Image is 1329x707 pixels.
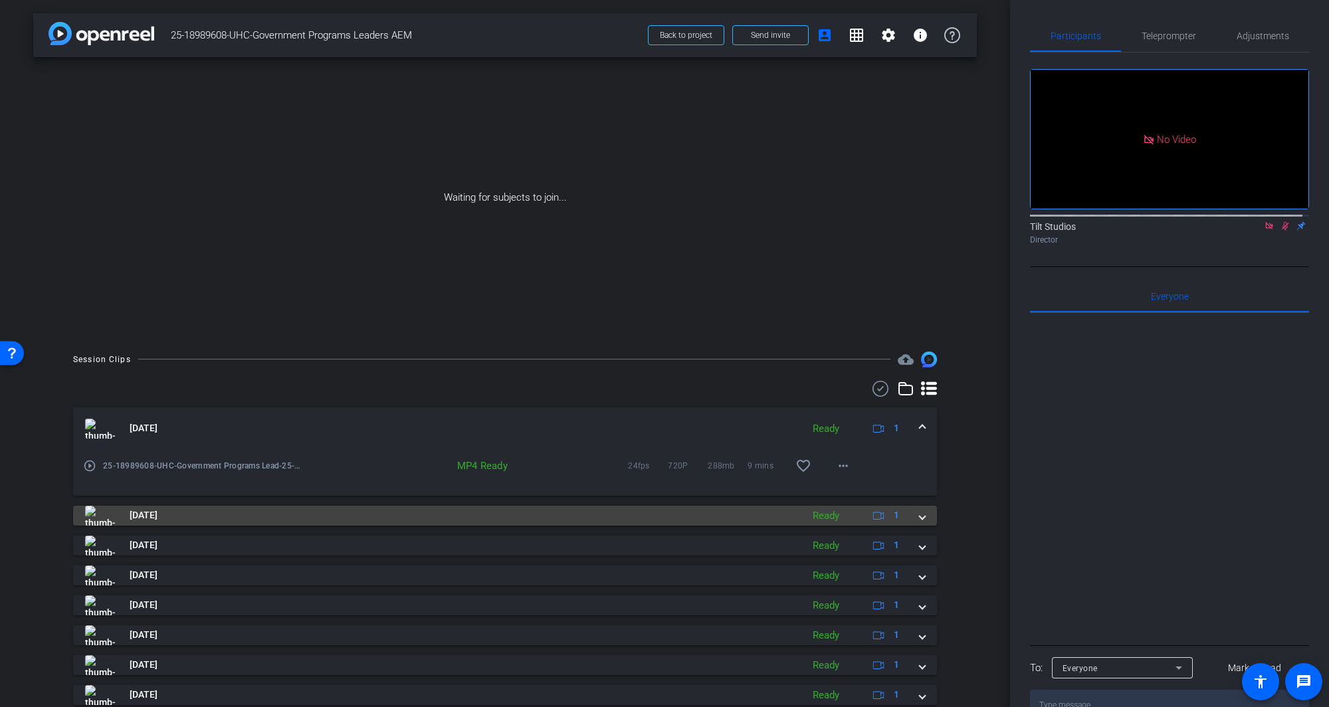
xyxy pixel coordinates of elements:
mat-icon: more_horiz [835,458,851,474]
span: Adjustments [1237,31,1289,41]
span: [DATE] [130,568,157,582]
img: app-logo [49,22,154,45]
mat-icon: accessibility [1253,674,1269,690]
mat-icon: info [912,27,928,43]
span: No Video [1157,133,1196,145]
mat-expansion-panel-header: thumb-nail[DATE]Ready1 [73,625,937,645]
mat-icon: grid_on [849,27,865,43]
span: 288mb [708,459,748,472]
div: To: [1030,660,1043,676]
span: [DATE] [130,508,157,522]
span: Mark all read [1228,661,1281,675]
img: thumb-nail [85,595,115,615]
span: 1 [894,688,899,702]
div: Ready [806,598,846,613]
span: 1 [894,628,899,642]
img: thumb-nail [85,625,115,645]
mat-expansion-panel-header: thumb-nail[DATE]Ready1 [73,565,937,585]
mat-icon: account_box [817,27,833,43]
mat-expansion-panel-header: thumb-nail[DATE]Ready1 [73,407,937,450]
mat-icon: settings [880,27,896,43]
div: Session Clips [73,353,131,366]
div: Ready [806,628,846,643]
span: 1 [894,508,899,522]
mat-expansion-panel-header: thumb-nail[DATE]Ready1 [73,685,937,705]
span: Send invite [751,30,790,41]
span: Back to project [660,31,712,40]
span: [DATE] [130,628,157,642]
mat-expansion-panel-header: thumb-nail[DATE]Ready1 [73,506,937,526]
span: 1 [894,658,899,672]
span: 720P [668,459,708,472]
mat-icon: message [1296,674,1312,690]
span: [DATE] [130,421,157,435]
span: Participants [1051,31,1101,41]
span: Everyone [1063,664,1098,673]
div: Ready [806,508,846,524]
img: thumb-nail [85,419,115,439]
div: Ready [806,538,846,554]
span: Teleprompter [1142,31,1196,41]
button: Send invite [732,25,809,45]
img: Session clips [921,352,937,367]
span: 24fps [628,459,668,472]
span: 1 [894,538,899,552]
div: Tilt Studios [1030,220,1309,246]
div: MP4 Ready [417,459,514,472]
span: [DATE] [130,538,157,552]
span: [DATE] [130,598,157,612]
mat-expansion-panel-header: thumb-nail[DATE]Ready1 [73,655,937,675]
button: Mark all read [1201,656,1310,680]
div: Ready [806,568,846,583]
span: Destinations for your clips [898,352,914,367]
span: 25-18989608-UHC-Government Programs Leaders AEM [171,22,640,49]
div: thumb-nail[DATE]Ready1 [73,450,937,496]
span: [DATE] [130,688,157,702]
img: thumb-nail [85,655,115,675]
span: 25-18989608-UHC-Government Programs Lead-25-18989608-UHC-Government Programs Leaders AEM-[PERSON_... [103,459,302,472]
div: Ready [806,421,846,437]
img: thumb-nail [85,685,115,705]
img: thumb-nail [85,565,115,585]
mat-expansion-panel-header: thumb-nail[DATE]Ready1 [73,595,937,615]
div: Ready [806,688,846,703]
mat-icon: favorite_border [795,458,811,474]
div: Director [1030,234,1309,246]
div: Ready [806,658,846,673]
button: Back to project [648,25,724,45]
span: Everyone [1151,292,1189,301]
span: 1 [894,568,899,582]
div: Waiting for subjects to join... [33,57,977,338]
span: [DATE] [130,658,157,672]
span: 1 [894,421,899,435]
img: thumb-nail [85,536,115,555]
mat-expansion-panel-header: thumb-nail[DATE]Ready1 [73,536,937,555]
mat-icon: play_circle_outline [83,459,96,472]
span: 1 [894,598,899,612]
mat-icon: cloud_upload [898,352,914,367]
img: thumb-nail [85,506,115,526]
span: 9 mins [748,459,787,472]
